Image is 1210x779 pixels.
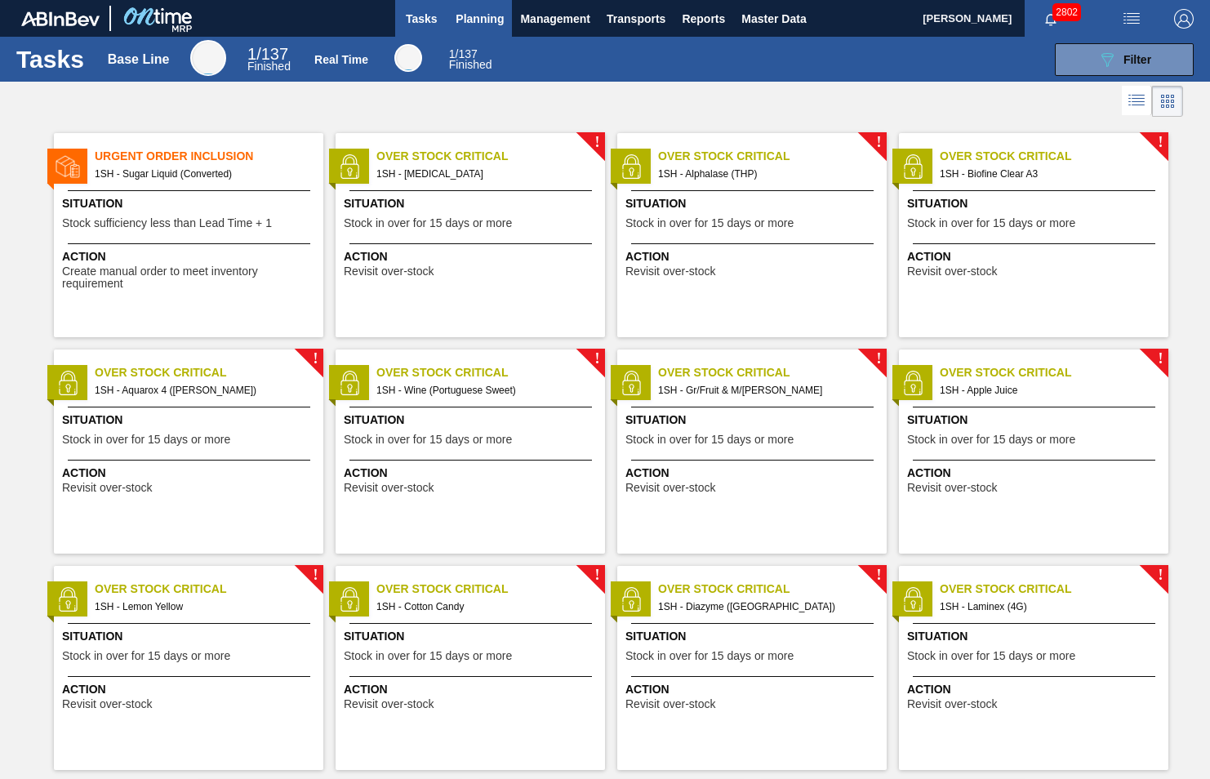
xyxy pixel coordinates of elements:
[247,47,291,72] div: Base Line
[449,47,478,60] span: / 137
[901,587,925,612] img: status
[901,371,925,395] img: status
[344,482,434,494] span: Revisit over-stock
[62,698,152,710] span: Revisit over-stock
[449,58,492,71] span: Finished
[376,598,592,616] span: 1SH - Cotton Candy
[344,628,601,645] span: Situation
[1052,3,1081,21] span: 2802
[741,9,806,29] span: Master Data
[1152,86,1183,117] div: Card Vision
[62,195,319,212] span: Situation
[376,364,605,381] span: Over Stock Critical
[901,154,925,179] img: status
[625,265,715,278] span: Revisit over-stock
[876,136,881,149] span: !
[658,165,874,183] span: 1SH - Alphalase (THP)
[344,434,512,446] span: Stock in over for 15 days or more
[907,434,1075,446] span: Stock in over for 15 days or more
[625,628,883,645] span: Situation
[625,412,883,429] span: Situation
[62,434,230,446] span: Stock in over for 15 days or more
[682,9,725,29] span: Reports
[62,412,319,429] span: Situation
[940,381,1155,399] span: 1SH - Apple Juice
[1055,43,1194,76] button: Filter
[907,265,997,278] span: Revisit over-stock
[940,148,1168,165] span: Over Stock Critical
[619,587,643,612] img: status
[625,248,883,265] span: Action
[62,650,230,662] span: Stock in over for 15 days or more
[658,364,887,381] span: Over Stock Critical
[376,581,605,598] span: Over Stock Critical
[344,248,601,265] span: Action
[940,165,1155,183] span: 1SH - Biofine Clear A3
[95,381,310,399] span: 1SH - Aquarox 4 (Rosemary)
[907,628,1164,645] span: Situation
[449,47,456,60] span: 1
[344,265,434,278] span: Revisit over-stock
[1122,86,1152,117] div: List Vision
[658,598,874,616] span: 1SH - Diazyme (MA)
[394,44,422,72] div: Real Time
[520,9,590,29] span: Management
[594,136,599,149] span: !
[625,217,794,229] span: Stock in over for 15 days or more
[62,482,152,494] span: Revisit over-stock
[907,650,1075,662] span: Stock in over for 15 days or more
[95,598,310,616] span: 1SH - Lemon Yellow
[907,482,997,494] span: Revisit over-stock
[625,650,794,662] span: Stock in over for 15 days or more
[403,9,439,29] span: Tasks
[95,364,323,381] span: Over Stock Critical
[907,681,1164,698] span: Action
[594,569,599,581] span: !
[658,148,887,165] span: Over Stock Critical
[658,581,887,598] span: Over Stock Critical
[1025,7,1077,30] button: Notifications
[344,650,512,662] span: Stock in over for 15 days or more
[940,364,1168,381] span: Over Stock Critical
[625,465,883,482] span: Action
[1122,9,1141,29] img: userActions
[337,371,362,395] img: status
[21,11,100,26] img: TNhmsLtSVTkK8tSr43FrP2fwEKptu5GPRR3wAAAABJRU5ErkJggg==
[62,265,319,291] span: Create manual order to meet inventory requirement
[247,45,288,63] span: / 137
[62,248,319,265] span: Action
[62,217,272,229] span: Stock sufficiency less than Lead Time + 1
[313,353,318,365] span: !
[344,698,434,710] span: Revisit over-stock
[337,587,362,612] img: status
[907,195,1164,212] span: Situation
[95,165,310,183] span: 1SH - Sugar Liquid (Converted)
[594,353,599,365] span: !
[1123,53,1151,66] span: Filter
[1174,9,1194,29] img: Logout
[456,9,504,29] span: Planning
[907,217,1075,229] span: Stock in over for 15 days or more
[907,698,997,710] span: Revisit over-stock
[56,371,80,395] img: status
[1158,353,1163,365] span: !
[376,381,592,399] span: 1SH - Wine (Portuguese Sweet)
[449,49,492,70] div: Real Time
[62,681,319,698] span: Action
[619,154,643,179] img: status
[190,40,226,76] div: Base Line
[607,9,665,29] span: Transports
[247,60,291,73] span: Finished
[907,412,1164,429] span: Situation
[95,148,323,165] span: Urgent Order Inclusion
[344,465,601,482] span: Action
[344,217,512,229] span: Stock in over for 15 days or more
[376,148,605,165] span: Over Stock Critical
[907,248,1164,265] span: Action
[876,353,881,365] span: !
[344,412,601,429] span: Situation
[344,681,601,698] span: Action
[108,52,170,67] div: Base Line
[619,371,643,395] img: status
[1158,569,1163,581] span: !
